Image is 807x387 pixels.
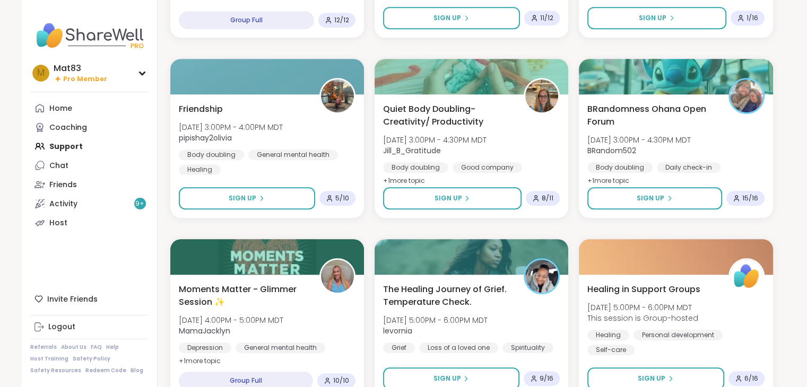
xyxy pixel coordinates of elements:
[179,122,283,133] span: [DATE] 3:00PM - 4:00PM MDT
[383,283,512,309] span: The Healing Journey of Grief. Temperature Check.
[334,16,349,24] span: 12 / 12
[587,345,635,355] div: Self-care
[49,218,67,228] div: Host
[587,103,716,128] span: BRandomness Ohana Open Forum
[63,75,107,84] span: Pro Member
[419,342,498,353] div: Loss of a loved one
[637,193,664,203] span: Sign Up
[383,7,520,29] button: Sign Up
[179,164,221,175] div: Healing
[657,162,721,173] div: Daily check-in
[179,187,315,209] button: Sign Up
[742,194,758,203] span: 15 / 16
[587,302,698,313] span: [DATE] 5:00PM - 6:00PM MDT
[85,367,126,374] a: Redeem Code
[179,342,231,353] div: Depression
[73,355,110,363] a: Safety Policy
[30,289,149,309] div: Invite Friends
[634,330,723,340] div: Personal development
[383,103,512,128] span: Quiet Body Doubling- Creativity/ Productivity
[49,161,68,171] div: Chat
[321,80,354,112] img: pipishay2olivia
[638,374,665,383] span: Sign Up
[587,330,629,340] div: Healing
[179,283,308,309] span: Moments Matter - Glimmer Session ✨
[383,342,415,353] div: Grief
[30,156,149,175] a: Chat
[30,318,149,337] a: Logout
[37,66,45,80] span: M
[131,367,143,374] a: Blog
[179,326,230,336] b: MamaJacklyn
[587,187,722,209] button: Sign Up
[30,99,149,118] a: Home
[383,315,488,326] span: [DATE] 5:00PM - 6:00PM MDT
[433,13,461,23] span: Sign Up
[587,283,700,296] span: Healing in Support Groups
[383,145,441,156] b: Jill_B_Gratitude
[639,13,666,23] span: Sign Up
[540,14,553,22] span: 11 / 12
[48,322,75,332] div: Logout
[236,342,325,353] div: General mental health
[453,162,522,173] div: Good company
[30,367,81,374] a: Safety Resources
[383,162,448,173] div: Body doubling
[106,344,119,351] a: Help
[30,355,68,363] a: Host Training
[179,11,314,29] div: Group Full
[30,344,57,351] a: Referrals
[587,135,691,145] span: [DATE] 3:00PM - 4:30PM MDT
[502,342,553,353] div: Spirituality
[30,118,149,137] a: Coaching
[248,149,338,160] div: General mental health
[49,103,72,114] div: Home
[333,376,349,385] span: 10 / 10
[321,260,354,293] img: MamaJacklyn
[179,133,232,143] b: pipishay2olivia
[542,194,553,203] span: 8 / 11
[587,7,726,29] button: Sign Up
[61,344,86,351] a: About Us
[525,260,558,293] img: levornia
[383,326,412,336] b: levornia
[383,187,522,209] button: Sign Up
[434,193,462,203] span: Sign Up
[30,175,149,194] a: Friends
[49,180,77,190] div: Friends
[30,213,149,232] a: Host
[587,313,698,323] span: This session is Group-hosted
[179,315,283,326] span: [DATE] 4:00PM - 5:00PM MDT
[730,260,763,293] img: ShareWell
[730,80,763,112] img: BRandom502
[229,193,256,203] span: Sign Up
[587,162,653,173] div: Body doubling
[49,122,87,133] div: Coaching
[335,194,349,203] span: 5 / 10
[179,103,223,116] span: Friendship
[587,145,636,156] b: BRandom502
[179,149,244,160] div: Body doubling
[30,194,149,213] a: Activity9+
[135,199,144,208] span: 9 +
[54,63,107,74] div: Mat83
[540,374,553,383] span: 9 / 16
[747,14,758,22] span: 1 / 16
[49,199,77,209] div: Activity
[383,135,487,145] span: [DATE] 3:00PM - 4:30PM MDT
[30,17,149,54] img: ShareWell Nav Logo
[91,344,102,351] a: FAQ
[525,80,558,112] img: Jill_B_Gratitude
[744,374,758,383] span: 6 / 16
[433,374,461,383] span: Sign Up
